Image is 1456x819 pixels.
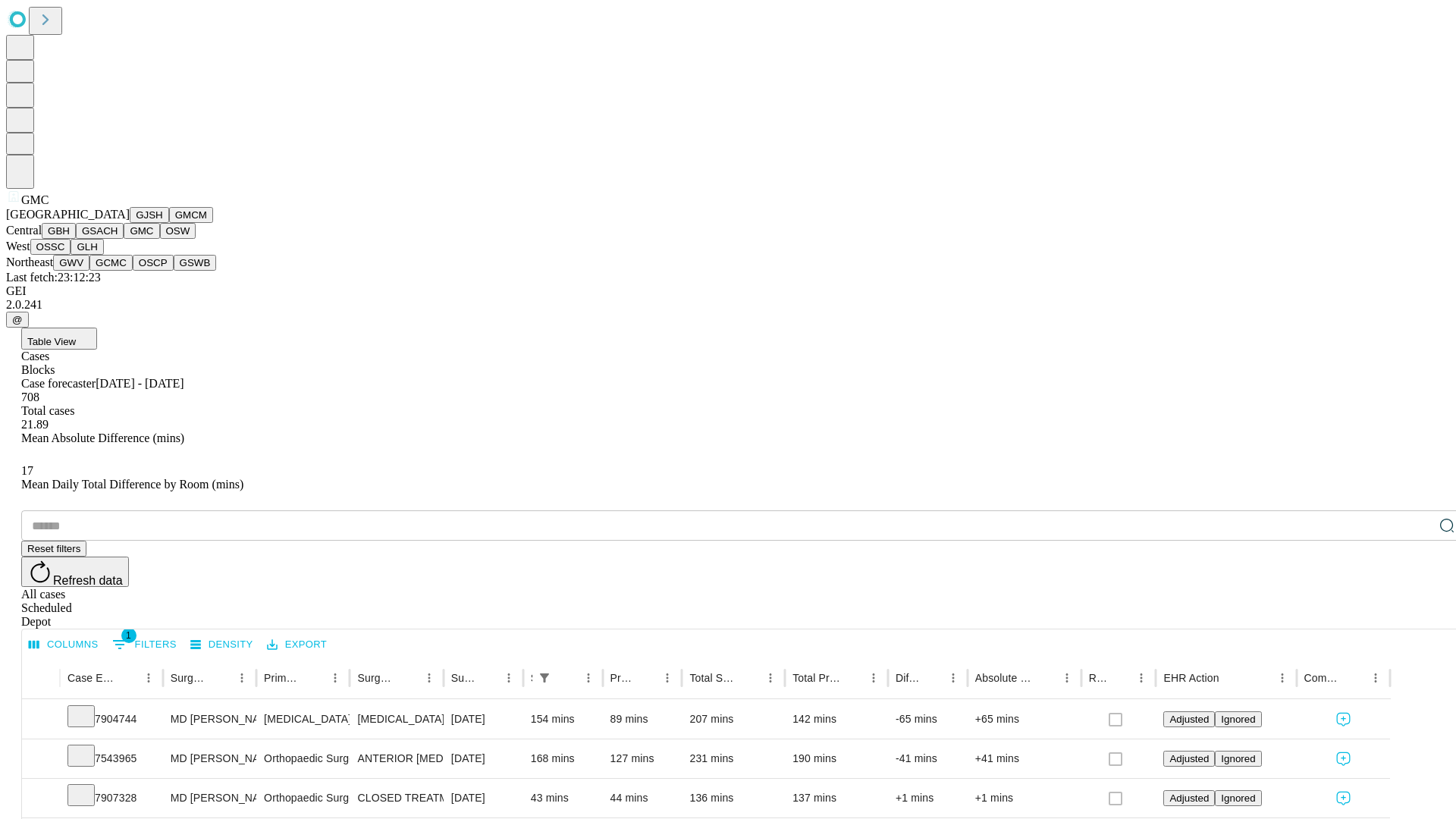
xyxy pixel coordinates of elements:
[975,672,1034,684] div: Absolute Difference
[1215,711,1261,727] button: Ignored
[138,667,159,689] button: Menu
[792,779,880,817] div: 137 mins
[1163,711,1215,727] button: Adjusted
[174,255,217,271] button: GSWB
[451,779,516,817] div: [DATE]
[760,667,781,689] button: Menu
[792,672,840,684] div: Total Predicted Duration
[124,223,159,239] button: GMC
[42,223,76,239] button: GBH
[6,298,1450,312] div: 2.0.241
[531,779,595,817] div: 43 mins
[171,739,249,778] div: MD [PERSON_NAME] [PERSON_NAME] Md
[657,667,678,689] button: Menu
[89,255,133,271] button: GCMC
[1365,667,1386,689] button: Menu
[689,672,737,684] div: Total Scheduled Duration
[1221,792,1255,804] span: Ignored
[397,667,419,689] button: Sort
[357,779,435,817] div: CLOSED TREATMENT [MEDICAL_DATA] WITH ANESTHESIA
[357,739,435,778] div: ANTERIOR [MEDICAL_DATA] TOTAL HIP
[171,779,249,817] div: MD [PERSON_NAME] [PERSON_NAME] Md
[263,633,331,657] button: Export
[451,672,475,684] div: Surgery Date
[30,707,52,733] button: Expand
[842,667,863,689] button: Sort
[1304,672,1342,684] div: Comments
[303,667,325,689] button: Sort
[943,667,964,689] button: Menu
[30,746,52,773] button: Expand
[975,739,1074,778] div: +41 mins
[76,223,124,239] button: GSACH
[1169,753,1209,764] span: Adjusted
[325,667,346,689] button: Menu
[21,557,129,587] button: Refresh data
[67,739,155,778] div: 7543965
[739,667,760,689] button: Sort
[1163,790,1215,806] button: Adjusted
[21,391,39,403] span: 708
[25,633,102,657] button: Select columns
[133,255,174,271] button: OSCP
[689,700,777,739] div: 207 mins
[921,667,943,689] button: Sort
[1344,667,1365,689] button: Sort
[1215,751,1261,767] button: Ignored
[1163,751,1215,767] button: Adjusted
[21,478,243,491] span: Mean Daily Total Difference by Room (mins)
[863,667,884,689] button: Menu
[1163,672,1219,684] div: EHR Action
[635,667,657,689] button: Sort
[1215,790,1261,806] button: Ignored
[21,377,96,390] span: Case forecaster
[610,779,675,817] div: 44 mins
[67,779,155,817] div: 7907328
[419,667,440,689] button: Menu
[21,328,97,350] button: Table View
[117,667,138,689] button: Sort
[96,377,184,390] span: [DATE] - [DATE]
[30,786,52,812] button: Expand
[451,700,516,739] div: [DATE]
[357,700,435,739] div: [MEDICAL_DATA] SKIN [MEDICAL_DATA] AND MUSCLE
[6,312,29,328] button: @
[1221,667,1242,689] button: Sort
[1109,667,1131,689] button: Sort
[171,672,209,684] div: Surgeon Name
[578,667,599,689] button: Menu
[792,739,880,778] div: 190 mins
[1056,667,1078,689] button: Menu
[27,336,76,347] span: Table View
[21,418,49,431] span: 21.89
[53,255,89,271] button: GWV
[71,239,103,255] button: GLH
[187,633,257,657] button: Density
[130,207,169,223] button: GJSH
[21,541,86,557] button: Reset filters
[1221,714,1255,725] span: Ignored
[264,739,342,778] div: Orthopaedic Surgery
[531,672,532,684] div: Scheduled In Room Duration
[531,739,595,778] div: 168 mins
[534,667,555,689] button: Show filters
[6,208,130,221] span: [GEOGRAPHIC_DATA]
[67,700,155,739] div: 7904744
[12,314,23,325] span: @
[264,779,342,817] div: Orthopaedic Surgery
[792,700,880,739] div: 142 mins
[6,271,101,284] span: Last fetch: 23:12:23
[21,431,184,444] span: Mean Absolute Difference (mins)
[896,700,960,739] div: -65 mins
[477,667,498,689] button: Sort
[610,672,635,684] div: Predicted In Room Duration
[451,739,516,778] div: [DATE]
[6,240,30,253] span: West
[1131,667,1152,689] button: Menu
[531,700,595,739] div: 154 mins
[27,543,80,554] span: Reset filters
[1169,714,1209,725] span: Adjusted
[169,207,213,223] button: GMCM
[210,667,231,689] button: Sort
[264,700,342,739] div: [MEDICAL_DATA]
